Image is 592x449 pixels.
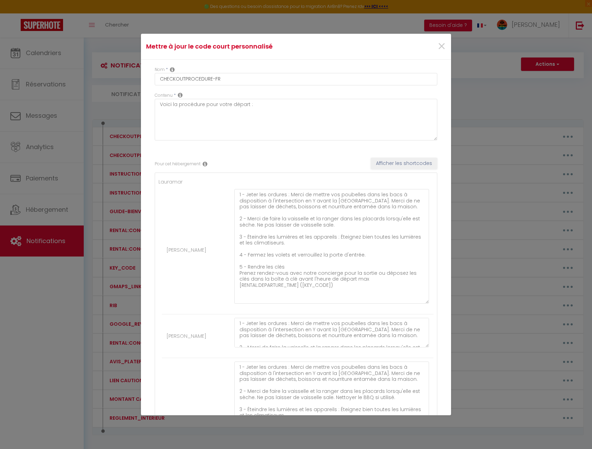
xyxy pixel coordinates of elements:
input: Custom code name [155,73,437,85]
button: Afficher les shortcodes [371,158,437,169]
label: Nom [155,66,165,73]
i: Replacable content [178,92,183,98]
label: [PERSON_NAME] [166,332,206,340]
i: Custom short code name [170,67,175,72]
label: Contenu [155,92,173,99]
button: Close [437,39,446,54]
i: Rental [203,161,207,167]
span: × [437,36,446,57]
label: Lauramar [159,178,183,186]
label: [PERSON_NAME] [166,246,206,254]
h4: Mettre à jour le code court personnalisé [146,42,343,51]
label: Pour cet hébergement [155,161,201,167]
